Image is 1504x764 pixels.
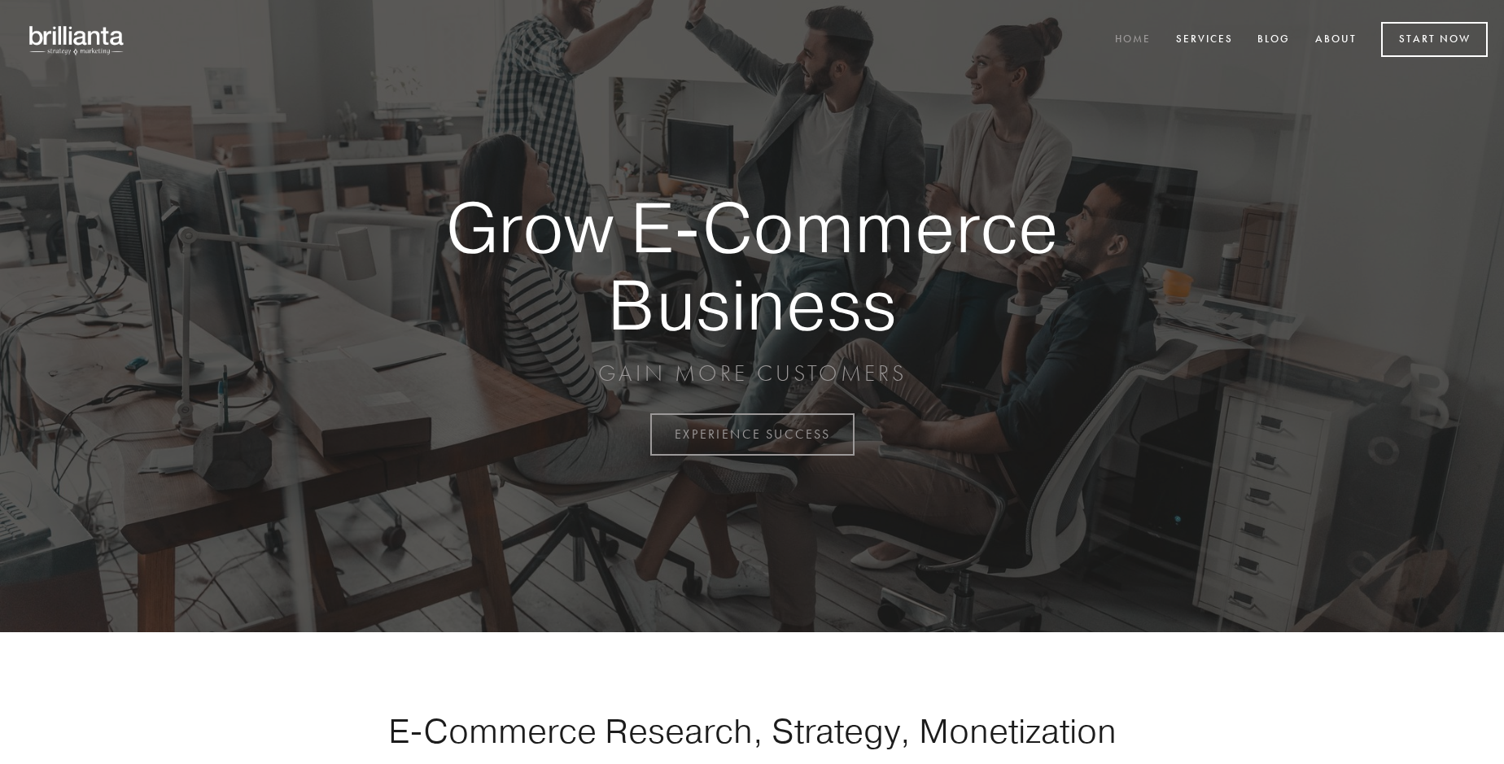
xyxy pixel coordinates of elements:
a: EXPERIENCE SUCCESS [650,413,855,456]
a: About [1305,27,1367,54]
img: brillianta - research, strategy, marketing [16,16,138,63]
a: Blog [1247,27,1301,54]
a: Services [1165,27,1244,54]
a: Start Now [1381,22,1488,57]
strong: Grow E-Commerce Business [389,189,1115,343]
p: GAIN MORE CUSTOMERS [389,359,1115,388]
a: Home [1104,27,1161,54]
h1: E-Commerce Research, Strategy, Monetization [337,710,1167,751]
